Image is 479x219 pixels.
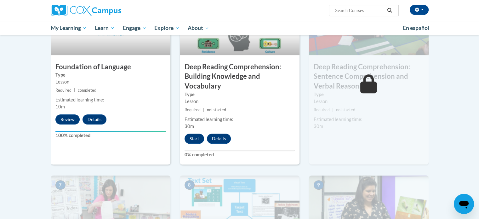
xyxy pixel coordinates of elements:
[185,134,204,144] button: Start
[55,88,71,93] span: Required
[78,88,96,93] span: completed
[180,62,299,91] h3: Deep Reading Comprehension: Building Knowledge and Vocabulary
[154,24,180,32] span: Explore
[314,124,323,129] span: 30m
[95,24,115,32] span: Learn
[55,78,166,85] div: Lesson
[314,116,424,123] div: Estimated learning time:
[403,25,429,31] span: En español
[385,7,394,14] button: Search
[399,21,433,35] a: En español
[119,21,151,35] a: Engage
[185,98,295,105] div: Lesson
[207,107,226,112] span: not started
[55,180,66,190] span: 7
[309,62,429,91] h3: Deep Reading Comprehension: Sentence Comprehension and Verbal Reasoning
[188,24,209,32] span: About
[454,194,474,214] iframe: Button to launch messaging window
[83,114,106,124] button: Details
[123,24,146,32] span: Engage
[91,21,119,35] a: Learn
[51,5,121,16] img: Cox Campus
[185,91,295,98] label: Type
[185,124,194,129] span: 30m
[314,98,424,105] div: Lesson
[185,107,201,112] span: Required
[55,132,166,139] label: 100% completed
[314,107,330,112] span: Required
[51,5,170,16] a: Cox Campus
[55,131,166,132] div: Your progress
[47,21,91,35] a: My Learning
[185,116,295,123] div: Estimated learning time:
[185,151,295,158] label: 0% completed
[332,107,334,112] span: |
[334,7,385,14] input: Search Courses
[41,21,438,35] div: Main menu
[314,91,424,98] label: Type
[55,114,80,124] button: Review
[184,21,213,35] a: About
[55,96,166,103] div: Estimated learning time:
[55,104,65,109] span: 10m
[207,134,231,144] button: Details
[203,107,204,112] span: |
[185,180,195,190] span: 8
[314,180,324,190] span: 9
[74,88,75,93] span: |
[150,21,184,35] a: Explore
[51,62,170,72] h3: Foundation of Language
[410,5,429,15] button: Account Settings
[55,72,166,78] label: Type
[50,24,87,32] span: My Learning
[336,107,355,112] span: not started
